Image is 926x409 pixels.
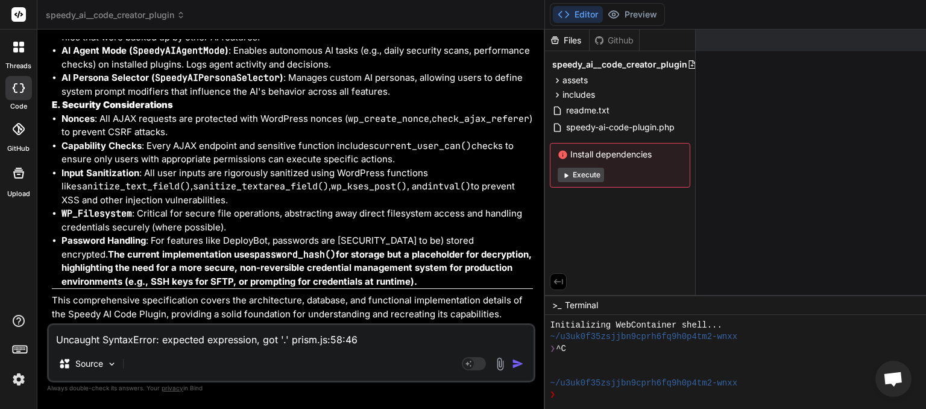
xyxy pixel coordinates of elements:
span: speedy_ai__code_creator_plugin [552,59,687,71]
label: Upload [7,189,30,199]
div: Github [590,34,639,46]
span: ❯ [550,389,556,401]
label: code [10,101,27,112]
li: : Every AJAX endpoint and sensitive function includes checks to ensure only users with appropriat... [61,139,533,166]
span: ^C [556,343,566,355]
p: Source [75,358,103,370]
span: ~/u3uk0f35zsjjbn9cprh6fq9h0p4tm2-wnxx [550,331,737,343]
code: sanitize_text_field() [77,180,191,192]
li: : For features like DeployBot, passwords are [SECURITY_DATA] to be) stored encrypted. [61,234,533,288]
a: Open chat [875,361,912,397]
span: Initializing WebContainer shell... [550,320,722,331]
strong: AI Agent Mode ( ) [61,45,228,56]
img: icon [512,358,524,370]
span: Install dependencies [558,148,682,160]
li: : All user inputs are rigorously sanitized using WordPress functions like , , , and to prevent XS... [61,166,533,208]
strong: E. Security Considerations [52,99,173,110]
code: wp_kses_post() [331,180,407,192]
strong: AI Persona Selector ( ) [61,72,283,83]
button: Editor [553,6,603,23]
span: readme.txt [565,103,611,118]
code: sanitize_textarea_field() [193,180,329,192]
img: Pick Models [107,359,117,369]
span: assets [562,74,588,86]
span: includes [562,89,595,101]
p: Always double-check its answers. Your in Bind [47,382,535,394]
code: current_user_can() [374,140,471,152]
code: WP_Filesystem [61,208,132,220]
li: : Enables autonomous AI tasks (e.g., daily security scans, performance checks) on installed plugi... [61,44,533,71]
code: wp_create_nonce [348,113,429,125]
div: Files [545,34,589,46]
li: : Manages custom AI personas, allowing users to define system prompt modifiers that influence the... [61,71,533,98]
span: ~/u3uk0f35zsjjbn9cprh6fq9h0p4tm2-wnxx [550,378,737,389]
li: : Critical for secure file operations, abstracting away direct filesystem access and handling cre... [61,207,533,234]
strong: Capability Checks [61,140,142,151]
span: >_ [552,299,561,311]
label: threads [5,61,31,71]
button: Preview [603,6,662,23]
span: privacy [162,384,183,392]
span: Terminal [565,299,598,311]
code: check_ajax_referer [432,113,529,125]
li: : All AJAX requests are protected with WordPress nonces ( , ) to prevent CSRF attacks. [61,112,533,139]
span: speedy-ai-code-plugin.php [565,120,676,135]
strong: Input Sanitization [61,167,139,179]
strong: Password Handling [61,235,146,246]
img: settings [8,369,29,390]
code: SpeedyAIAgentMode [133,45,225,57]
code: SpeedyAIPersonaSelector [155,72,280,84]
label: GitHub [7,144,30,154]
strong: Nonces [61,113,95,124]
img: attachment [493,357,507,371]
p: This comprehensive specification covers the architecture, database, and functional implementation... [52,294,533,321]
strong: The current implementation uses for storage but a placeholder for decryption, highlighting the ne... [61,249,532,287]
code: intval() [427,180,471,192]
button: Execute [558,168,604,182]
span: speedy_ai__code_creator_plugin [46,9,185,21]
code: password_hash() [254,249,336,261]
span: ❯ [550,343,556,355]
